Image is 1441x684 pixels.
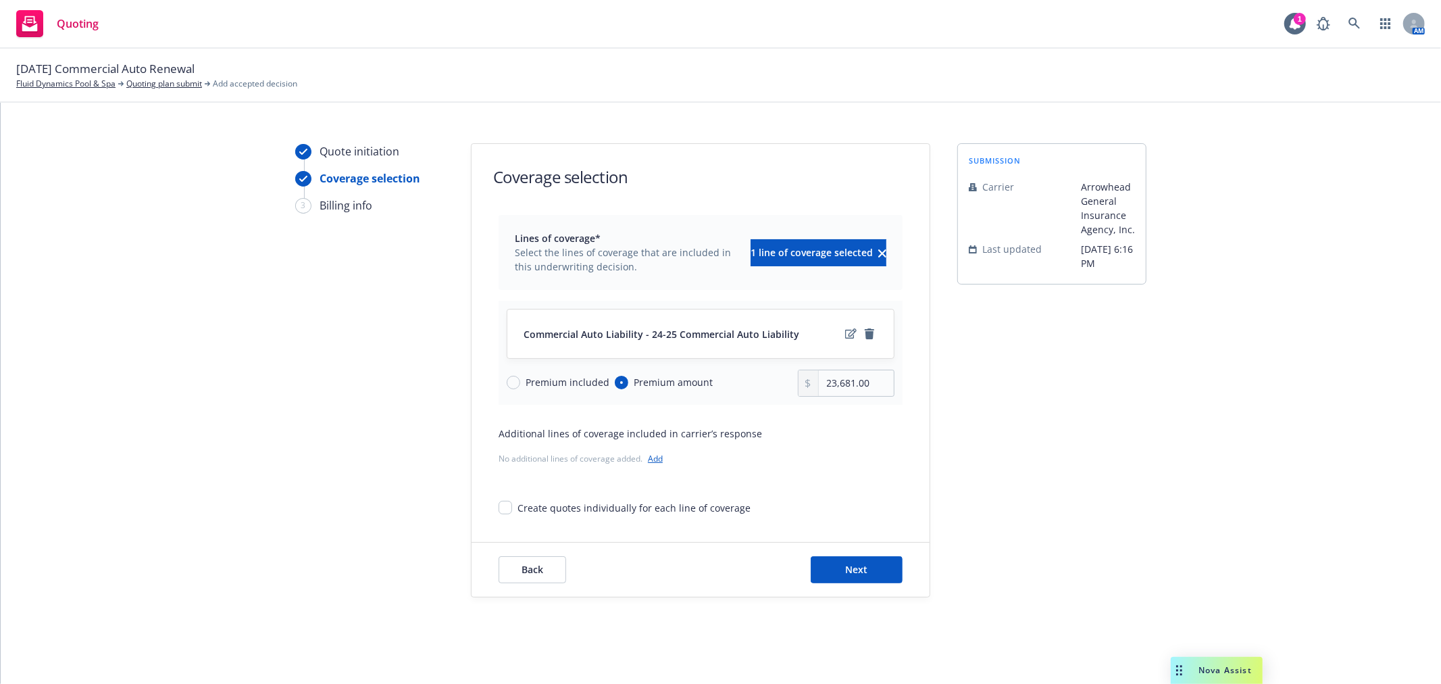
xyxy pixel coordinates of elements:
span: [DATE] Commercial Auto Renewal [16,60,195,78]
a: Report a Bug [1310,10,1337,37]
span: Add accepted decision [213,78,297,90]
button: Next [811,556,903,583]
span: [DATE] 6:16 PM [1081,242,1135,270]
input: 0.00 [819,370,894,396]
input: Premium included [507,376,520,389]
svg: clear selection [878,249,886,258]
span: Premium included [526,375,609,389]
span: Commercial Auto Liability - 24-25 Commercial Auto Liability [524,327,799,341]
a: Search [1341,10,1368,37]
div: Additional lines of coverage included in carrier’s response [499,426,903,441]
span: Last updated [982,242,1042,256]
span: Back [522,563,543,576]
span: 1 line of coverage selected [751,246,873,259]
button: 1 line of coverage selectedclear selection [751,239,886,266]
span: Nova Assist [1198,664,1252,676]
a: Quoting plan submit [126,78,202,90]
a: Quoting [11,5,104,43]
button: Nova Assist [1171,657,1263,684]
h1: Coverage selection [493,166,628,188]
a: Fluid Dynamics Pool & Spa [16,78,116,90]
span: Lines of coverage* [515,231,742,245]
div: Create quotes individually for each line of coverage [517,501,751,515]
span: Premium amount [634,375,713,389]
input: Premium amount [615,376,628,389]
a: edit [842,326,859,342]
a: Switch app [1372,10,1399,37]
button: Back [499,556,566,583]
div: No additional lines of coverage added. [499,451,903,466]
div: 1 [1294,13,1306,25]
div: Quote initiation [320,143,399,160]
span: Arrowhead General Insurance Agency, Inc. [1081,180,1135,237]
div: Coverage selection [320,170,420,187]
div: Drag to move [1171,657,1188,684]
span: Next [846,563,868,576]
div: Billing info [320,197,372,214]
span: Quoting [57,18,99,29]
span: Select the lines of coverage that are included in this underwriting decision. [515,245,742,274]
a: remove [861,326,878,342]
span: Carrier [982,180,1014,194]
span: submission [969,155,1021,166]
div: 3 [295,198,311,214]
a: Add [648,453,663,464]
